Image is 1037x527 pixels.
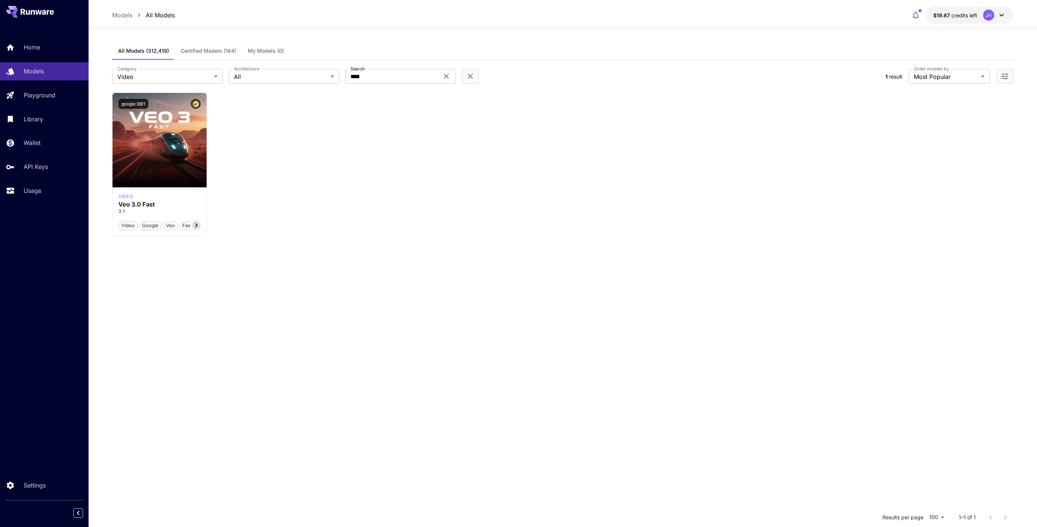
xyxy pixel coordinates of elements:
[926,7,1013,24] button: $19.67072JH
[24,67,44,76] p: Models
[24,162,48,171] p: API Keys
[118,99,148,109] button: google:3@1
[24,138,41,147] p: Wallet
[139,221,162,230] button: Google
[118,201,201,208] h3: Veo 3.0 Fast
[933,12,951,18] span: $19.67
[889,73,902,80] span: result
[118,193,133,200] div: google_veo_3_fast
[24,43,40,52] p: Home
[191,99,201,109] button: Certified Model – Vetted for best performance and includes a commercial license.
[79,506,89,520] div: Collapse sidebar
[179,221,195,230] button: Fast
[73,508,83,518] button: Collapse sidebar
[951,12,977,18] span: credits left
[885,73,888,80] span: 1
[24,481,46,490] p: Settings
[933,11,977,19] div: $19.67072
[914,66,949,72] label: Order models by
[234,72,328,81] span: All
[181,48,236,54] span: Certified Models (164)
[163,222,177,229] span: Veo
[926,512,947,523] div: 100
[118,221,138,230] button: Video
[466,72,475,81] button: Clear filters (1)
[24,115,43,124] p: Library
[248,48,284,54] span: My Models (0)
[117,66,137,72] label: Category
[118,48,169,54] span: All Models (312,419)
[117,72,211,81] span: Video
[234,66,259,72] label: Architecture
[24,186,41,195] p: Usage
[112,11,175,20] nav: breadcrumb
[119,222,137,229] span: Video
[118,193,133,200] p: video
[139,222,161,229] span: Google
[180,222,194,229] span: Fast
[882,514,923,521] p: Results per page
[1000,72,1009,81] button: Open more filters
[350,66,365,72] label: Search
[914,72,978,81] span: Most Popular
[163,221,178,230] button: Veo
[959,514,976,521] p: 1–1 of 1
[112,11,132,20] a: Models
[1000,492,1037,527] iframe: Chat Widget
[983,10,994,21] div: JH
[24,91,55,100] p: Playground
[118,208,201,215] p: 3.1
[146,11,175,20] a: All Models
